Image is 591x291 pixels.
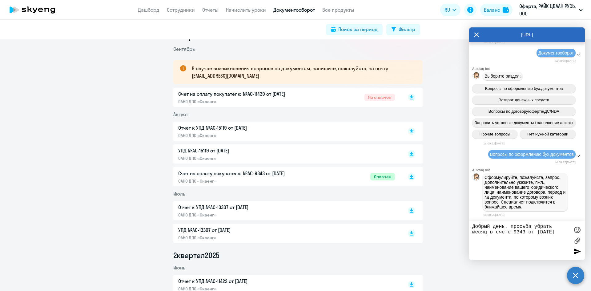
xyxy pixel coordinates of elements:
button: Возврат денежных средств [472,95,576,104]
p: Отчет к УПД №AC-15119 от [DATE] [178,124,308,131]
span: Прочие вопросы [480,132,510,136]
span: Июнь [173,265,185,271]
time: 14:00:22[DATE] [483,142,505,145]
a: Дашборд [138,7,159,13]
button: Оферта, РАЙК ЦВААН РУСЬ, ООО [516,2,586,17]
div: Поиск за период [338,26,378,33]
p: Счет на оплату покупателю №AC-11439 от [DATE] [178,90,308,98]
p: УПД №AC-13307 от [DATE] [178,226,308,234]
div: Баланс [484,6,500,14]
p: Отчет к УПД №AC-11422 от [DATE] [178,277,308,285]
span: Не оплачен [364,94,395,101]
span: Возврат денежных средств [499,98,549,102]
p: УПД №AC-15119 от [DATE] [178,147,308,154]
span: Нет нужной категории [527,132,568,136]
span: Документооборот [538,51,574,55]
span: Июль [173,191,185,197]
button: Прочие вопросы [472,130,517,139]
a: УПД №AC-15119 от [DATE]ОАНО ДПО «Скаенг» [178,147,395,161]
p: ОАНО ДПО «Скаенг» [178,235,308,240]
a: Сотрудники [167,7,195,13]
span: Вопросы по оформлению бух.документов [485,86,563,91]
span: Запросить уставные документы / заполнение анкеты [475,120,573,125]
button: Вопросы по оформлению бух.документов [472,84,576,93]
button: Балансbalance [480,4,513,16]
img: bot avatar [472,173,480,182]
p: ОАНО ДПО «Скаенг» [178,156,308,161]
div: Autofaq bot [472,168,585,172]
button: Вопросы по договору/оферте/ДС/NDA [472,107,576,116]
span: RU [444,6,450,14]
time: 14:00:26[DATE] [483,213,505,216]
time: 14:00:18[DATE] [554,59,576,63]
button: RU [440,4,460,16]
a: Все продукты [322,7,354,13]
p: ОАНО ДПО «Скаенг» [178,212,308,218]
span: Август [173,111,188,117]
time: 14:00:25[DATE] [554,160,576,164]
a: Счет на оплату покупателю №AC-9343 от [DATE]ОАНО ДПО «Скаенг»Оплачен [178,170,395,184]
span: Оплачен [370,173,395,180]
p: Отчет к УПД №AC-13307 от [DATE] [178,204,308,211]
p: В случае возникновения вопросов по документам, напишите, пожалуйста, на почту [EMAIL_ADDRESS][DOM... [192,65,412,79]
label: Лимит 10 файлов [573,236,582,245]
p: ОАНО ДПО «Скаенг» [178,99,308,104]
textarea: Добрый день. просьба убрать месяц в счете 9343 от [DATE] [472,224,569,257]
p: Оферта, РАЙК ЦВААН РУСЬ, ООО [519,2,577,17]
span: Сентябрь [173,46,195,52]
button: Запросить уставные документы / заполнение анкеты [472,118,576,127]
p: ОАНО ДПО «Скаенг» [178,133,308,138]
span: Вопросы по договору/оферте/ДС/NDA [488,109,559,114]
li: 2 квартал 2025 [173,250,423,260]
a: Документооборот [273,7,315,13]
a: Начислить уроки [226,7,266,13]
p: ОАНО ДПО «Скаенг» [178,178,308,184]
span: Сформулируйте, пожалуйста, запрос. Дополнительно укажите, пжл., наименование вашего юридического ... [484,175,567,209]
div: Autofaq bot [472,67,585,71]
img: balance [503,7,509,13]
span: Вопросы по оформлению бух.документов [490,152,574,157]
p: Счет на оплату покупателю №AC-9343 от [DATE] [178,170,308,177]
a: УПД №AC-13307 от [DATE]ОАНО ДПО «Скаенг» [178,226,395,240]
img: bot avatar [472,72,480,81]
button: Нет нужной категории [520,130,576,139]
span: Выберите раздел: [484,74,521,79]
a: Отчеты [202,7,219,13]
div: Фильтр [399,26,415,33]
a: Счет на оплату покупателю №AC-11439 от [DATE]ОАНО ДПО «Скаенг»Не оплачен [178,90,395,104]
a: Отчет к УПД №AC-15119 от [DATE]ОАНО ДПО «Скаенг» [178,124,395,138]
button: Поиск за период [326,24,383,35]
button: Фильтр [386,24,420,35]
a: Отчет к УПД №AC-13307 от [DATE]ОАНО ДПО «Скаенг» [178,204,395,218]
